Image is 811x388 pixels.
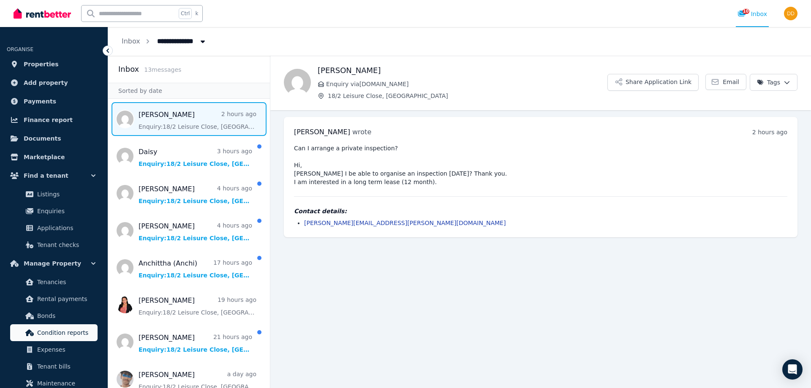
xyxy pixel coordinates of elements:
time: 2 hours ago [752,129,787,136]
span: Applications [37,223,94,233]
a: Applications [10,220,98,236]
a: [PERSON_NAME]4 hours agoEnquiry:18/2 Leisure Close, [GEOGRAPHIC_DATA]. [139,221,252,242]
a: Bonds [10,307,98,324]
span: Properties [24,59,59,69]
a: Documents [7,130,101,147]
a: Enquiries [10,203,98,220]
a: Payments [7,93,101,110]
span: Documents [24,133,61,144]
a: Add property [7,74,101,91]
a: [PERSON_NAME]21 hours agoEnquiry:18/2 Leisure Close, [GEOGRAPHIC_DATA]. [139,333,252,354]
button: Tags [750,74,797,91]
a: Finance report [7,111,101,128]
button: Share Application Link [607,74,699,91]
div: Inbox [738,10,767,18]
h1: [PERSON_NAME] [318,65,607,76]
span: 10 [743,9,749,14]
span: Find a tenant [24,171,68,181]
span: Bonds [37,311,94,321]
span: Finance report [24,115,73,125]
span: Tags [757,78,780,87]
img: RentBetter [14,7,71,20]
span: Add property [24,78,68,88]
a: Properties [7,56,101,73]
span: wrote [352,128,371,136]
a: Listings [10,186,98,203]
div: Open Intercom Messenger [782,359,803,380]
span: Enquiry via [DOMAIN_NAME] [326,80,607,88]
span: Payments [24,96,56,106]
span: Condition reports [37,328,94,338]
span: Rental payments [37,294,94,304]
a: Tenant bills [10,358,98,375]
button: Manage Property [7,255,101,272]
img: Ki-Lam Chang [284,69,311,96]
span: [PERSON_NAME] [294,128,350,136]
a: Inbox [122,37,140,45]
button: Find a tenant [7,167,101,184]
span: Tenant bills [37,361,94,372]
a: Tenant checks [10,236,98,253]
h2: Inbox [118,63,139,75]
span: Listings [37,189,94,199]
span: Ctrl [179,8,192,19]
a: Daisy3 hours agoEnquiry:18/2 Leisure Close, [GEOGRAPHIC_DATA]. [139,147,252,168]
span: ORGANISE [7,46,33,52]
span: Email [723,78,739,86]
img: Didianne Dinh Martin [784,7,797,20]
h4: Contact details: [294,207,787,215]
span: 18/2 Leisure Close, [GEOGRAPHIC_DATA] [328,92,607,100]
span: Marketplace [24,152,65,162]
div: Sorted by date [108,83,270,99]
nav: Breadcrumb [108,27,220,56]
a: Condition reports [10,324,98,341]
span: Tenancies [37,277,94,287]
a: Email [705,74,746,90]
span: Expenses [37,345,94,355]
a: [PERSON_NAME]2 hours agoEnquiry:18/2 Leisure Close, [GEOGRAPHIC_DATA]. [139,110,256,131]
a: Marketplace [7,149,101,166]
a: Tenancies [10,274,98,290]
pre: Can I arrange a private inspection? Hi, [PERSON_NAME] I be able to organise an inspection [DATE]?... [294,144,787,186]
span: 13 message s [144,66,181,73]
span: Enquiries [37,206,94,216]
a: Expenses [10,341,98,358]
span: Tenant checks [37,240,94,250]
span: Manage Property [24,258,81,269]
span: k [195,10,198,17]
a: Rental payments [10,290,98,307]
a: [PERSON_NAME]19 hours agoEnquiry:18/2 Leisure Close, [GEOGRAPHIC_DATA]. [139,296,256,317]
a: Anchittha (Anchi)17 hours agoEnquiry:18/2 Leisure Close, [GEOGRAPHIC_DATA]. [139,258,252,279]
a: [PERSON_NAME][EMAIL_ADDRESS][PERSON_NAME][DOMAIN_NAME] [304,220,506,226]
a: [PERSON_NAME]4 hours agoEnquiry:18/2 Leisure Close, [GEOGRAPHIC_DATA]. [139,184,252,205]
